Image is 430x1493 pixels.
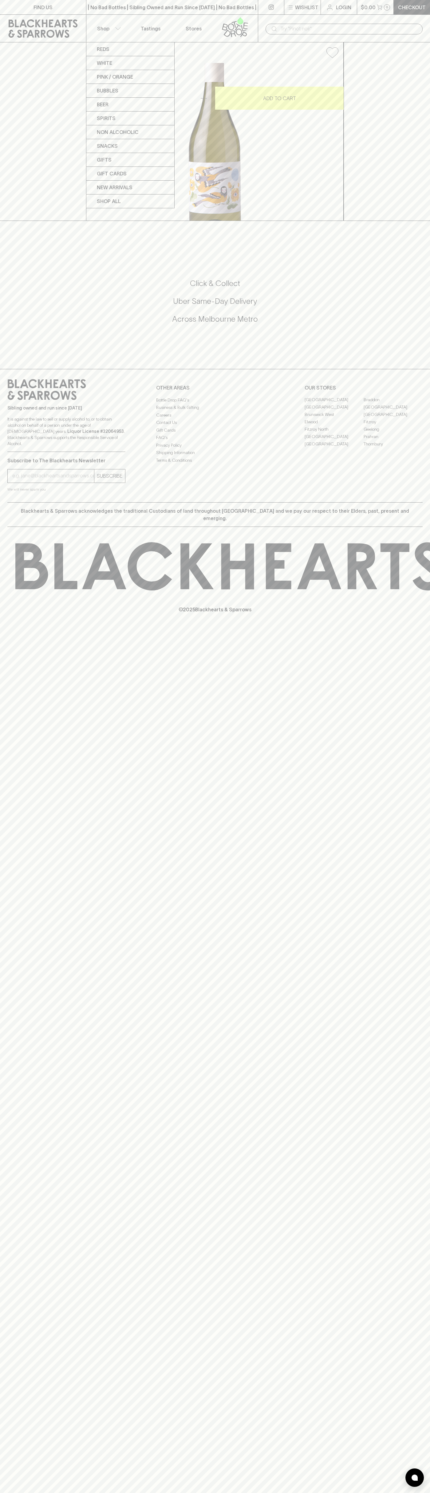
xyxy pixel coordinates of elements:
[86,194,174,208] a: SHOP ALL
[97,128,139,136] p: Non Alcoholic
[97,142,118,150] p: Snacks
[97,115,116,122] p: Spirits
[97,45,109,53] p: Reds
[97,170,127,177] p: Gift Cards
[86,181,174,194] a: New Arrivals
[412,1475,418,1481] img: bubble-icon
[86,153,174,167] a: Gifts
[86,56,174,70] a: White
[86,98,174,112] a: Beer
[97,87,118,94] p: Bubbles
[86,84,174,98] a: Bubbles
[97,73,133,80] p: Pink / Orange
[86,125,174,139] a: Non Alcoholic
[97,156,112,163] p: Gifts
[86,42,174,56] a: Reds
[86,167,174,181] a: Gift Cards
[97,101,108,108] p: Beer
[86,139,174,153] a: Snacks
[97,184,132,191] p: New Arrivals
[86,70,174,84] a: Pink / Orange
[86,112,174,125] a: Spirits
[97,59,112,67] p: White
[97,198,121,205] p: SHOP ALL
